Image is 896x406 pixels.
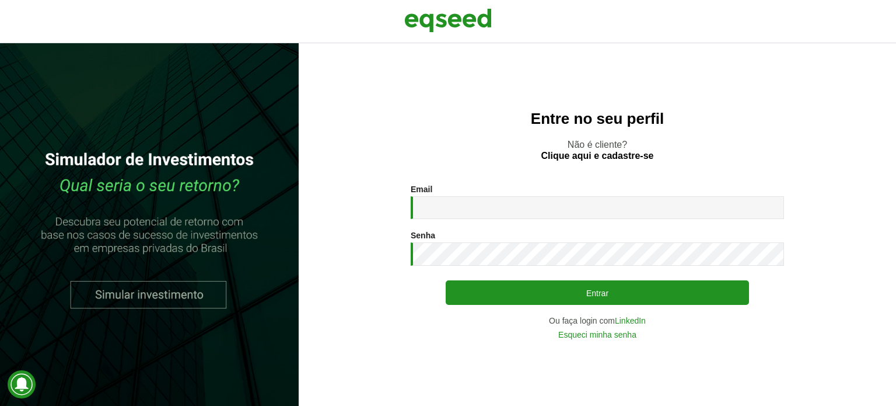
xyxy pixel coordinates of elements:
[322,110,873,127] h2: Entre no seu perfil
[404,6,492,35] img: EqSeed Logo
[541,151,654,161] a: Clique aqui e cadastre-se
[411,185,432,193] label: Email
[446,280,749,305] button: Entrar
[615,317,646,325] a: LinkedIn
[558,331,636,339] a: Esqueci minha senha
[411,231,435,240] label: Senha
[322,139,873,161] p: Não é cliente?
[411,317,784,325] div: Ou faça login com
